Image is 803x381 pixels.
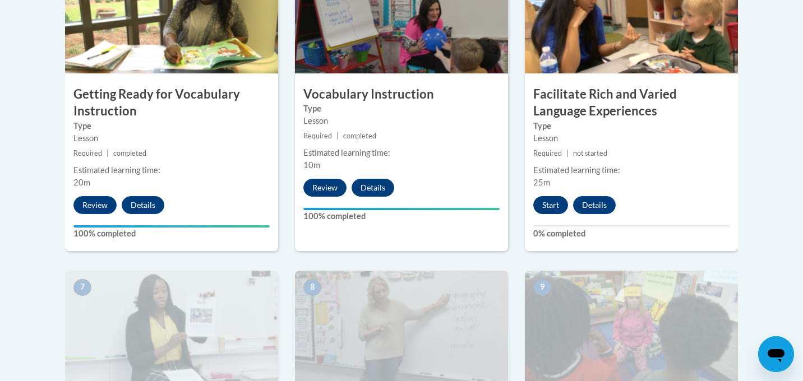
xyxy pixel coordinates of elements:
[533,132,730,145] div: Lesson
[303,160,320,170] span: 10m
[758,336,794,372] iframe: Button to launch messaging window
[303,208,500,210] div: Your progress
[73,149,102,157] span: Required
[525,86,738,120] h3: Facilitate Rich and Varied Language Experiences
[573,196,616,214] button: Details
[303,147,500,159] div: Estimated learning time:
[303,103,500,115] label: Type
[343,132,376,140] span: completed
[65,86,278,120] h3: Getting Ready for Vocabulary Instruction
[73,196,117,214] button: Review
[73,120,270,132] label: Type
[73,225,270,227] div: Your progress
[73,132,270,145] div: Lesson
[533,227,730,240] label: 0% completed
[295,86,508,103] h3: Vocabulary Instruction
[303,179,347,197] button: Review
[533,279,551,296] span: 9
[352,179,394,197] button: Details
[122,196,164,214] button: Details
[113,149,146,157] span: completed
[533,120,730,132] label: Type
[573,149,607,157] span: not started
[533,164,730,176] div: Estimated learning time:
[566,149,569,157] span: |
[107,149,109,157] span: |
[533,178,550,187] span: 25m
[336,132,339,140] span: |
[73,279,91,296] span: 7
[533,196,568,214] button: Start
[303,115,500,127] div: Lesson
[533,149,562,157] span: Required
[73,227,270,240] label: 100% completed
[303,132,332,140] span: Required
[303,210,500,222] label: 100% completed
[73,178,90,187] span: 20m
[73,164,270,176] div: Estimated learning time:
[303,279,321,296] span: 8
